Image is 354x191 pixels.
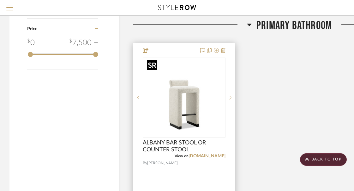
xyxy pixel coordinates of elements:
span: ALBANY BAR STOOL OR COUNTER STOOL [143,139,225,153]
div: 7,500 + [69,37,98,48]
span: [PERSON_NAME] [147,160,178,166]
div: 0 [143,58,225,137]
a: [DOMAIN_NAME] [189,154,225,158]
span: Primary Bathroom [256,19,332,32]
span: By [143,160,147,166]
span: Price [27,27,37,31]
img: ALBANY BAR STOOL OR COUNTER STOOL [145,58,224,137]
span: View on [175,154,189,158]
scroll-to-top-button: BACK TO TOP [300,153,347,166]
div: 0 [27,37,35,48]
